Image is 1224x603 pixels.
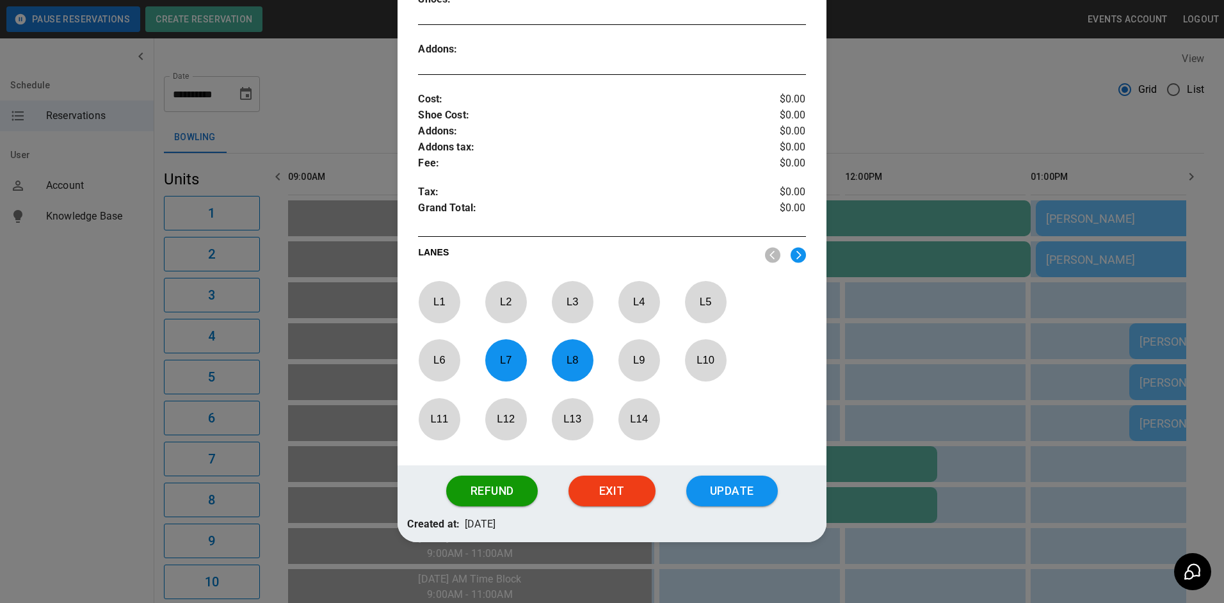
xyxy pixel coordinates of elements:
p: Addons : [418,42,515,58]
img: nav_left.svg [765,247,780,263]
img: right.svg [791,247,806,263]
p: L 7 [485,345,527,375]
p: [DATE] [465,517,495,533]
p: $0.00 [741,92,806,108]
p: L 13 [551,404,593,434]
button: Update [686,476,778,506]
p: Addons : [418,124,741,140]
p: $0.00 [741,184,806,200]
p: L 9 [618,345,660,375]
p: L 12 [485,404,527,434]
p: L 4 [618,287,660,317]
p: $0.00 [741,156,806,172]
p: Shoe Cost : [418,108,741,124]
p: LANES [418,246,754,264]
p: L 8 [551,345,593,375]
p: $0.00 [741,124,806,140]
button: Refund [446,476,537,506]
p: Addons tax : [418,140,741,156]
p: L 3 [551,287,593,317]
p: L 10 [684,345,727,375]
p: L 5 [684,287,727,317]
p: L 2 [485,287,527,317]
p: $0.00 [741,140,806,156]
p: L 11 [418,404,460,434]
p: L 6 [418,345,460,375]
p: L 1 [418,287,460,317]
p: Grand Total : [418,200,741,220]
p: Tax : [418,184,741,200]
p: $0.00 [741,200,806,220]
p: Cost : [418,92,741,108]
p: L 14 [618,404,660,434]
p: Created at: [407,517,460,533]
button: Exit [568,476,656,506]
p: Fee : [418,156,741,172]
p: $0.00 [741,108,806,124]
